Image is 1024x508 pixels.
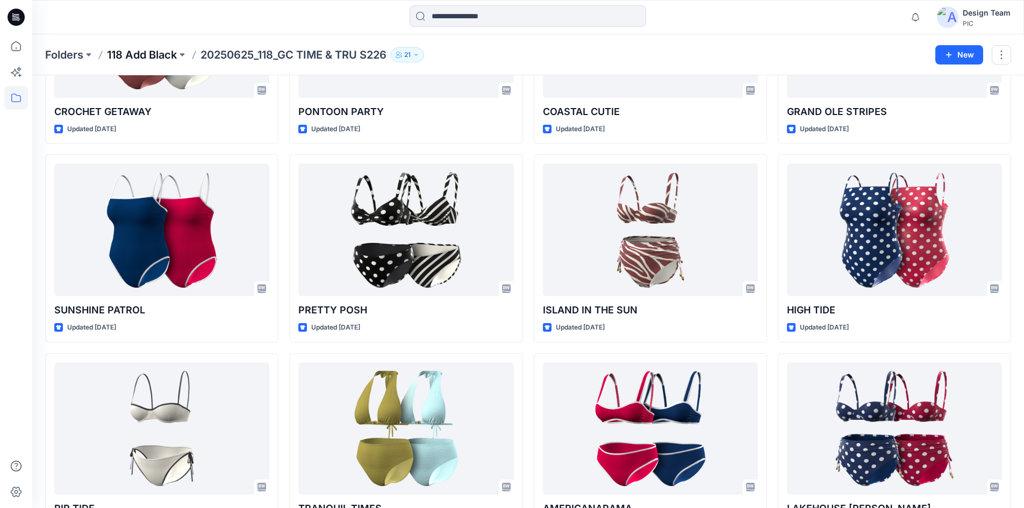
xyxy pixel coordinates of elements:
p: Updated [DATE] [556,124,605,135]
div: PIC [963,19,1011,27]
p: Updated [DATE] [800,322,849,333]
p: ISLAND IN THE SUN [543,303,758,318]
p: SUNSHINE PATROL [54,303,269,318]
p: 20250625_118_GC TIME & TRU S226 [200,47,386,62]
p: PONTOON PARTY [298,104,513,119]
a: PRETTY POSH [298,163,513,296]
p: GRAND OLE STRIPES [787,104,1002,119]
p: Updated [DATE] [311,322,360,333]
button: 21 [391,47,424,62]
p: PRETTY POSH [298,303,513,318]
p: Updated [DATE] [556,322,605,333]
p: Updated [DATE] [67,322,116,333]
img: avatar [937,6,958,28]
p: CROCHET GETAWAY [54,104,269,119]
p: Updated [DATE] [311,124,360,135]
div: Design Team [963,6,1011,19]
a: 118 Add Black [107,47,177,62]
a: SUNSHINE PATROL [54,163,269,296]
a: TRANQUIL TIMES [298,362,513,495]
a: AMERICANARAMA [543,362,758,495]
button: New [935,45,983,65]
a: LAKEHOUSE SUMMERS [787,362,1002,495]
p: COASTAL CUTIE [543,104,758,119]
a: RIP TIDE [54,362,269,495]
a: ISLAND IN THE SUN [543,163,758,296]
p: 21 [404,49,411,61]
a: Folders [45,47,83,62]
a: HIGH TIDE [787,163,1002,296]
p: Updated [DATE] [800,124,849,135]
p: HIGH TIDE [787,303,1002,318]
p: Updated [DATE] [67,124,116,135]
